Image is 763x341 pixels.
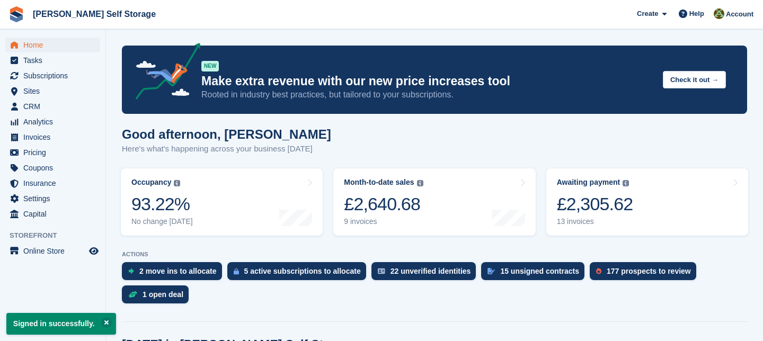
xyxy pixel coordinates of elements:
a: Preview store [87,245,100,257]
img: deal-1b604bf984904fb50ccaf53a9ad4b4a5d6e5aea283cecdc64d6e3604feb123c2.svg [128,291,137,298]
a: menu [5,207,100,221]
img: icon-info-grey-7440780725fd019a000dd9b08b2336e03edf1995a4989e88bcd33f0948082b44.svg [623,180,629,186]
h1: Good afternoon, [PERSON_NAME] [122,127,331,141]
span: Online Store [23,244,87,258]
span: Pricing [23,145,87,160]
div: 22 unverified identities [391,267,471,275]
a: menu [5,114,100,129]
div: NEW [201,61,219,71]
span: Invoices [23,130,87,145]
div: 1 open deal [143,290,183,299]
div: 5 active subscriptions to allocate [244,267,361,275]
a: 15 unsigned contracts [481,262,590,285]
span: Insurance [23,176,87,191]
a: menu [5,130,100,145]
img: Karl [714,8,724,19]
span: Account [726,9,753,20]
div: 93.22% [131,193,193,215]
a: 22 unverified identities [371,262,482,285]
p: Signed in successfully. [6,313,116,335]
span: Analytics [23,114,87,129]
a: menu [5,176,100,191]
a: Awaiting payment £2,305.62 13 invoices [546,168,748,236]
div: Month-to-date sales [344,178,414,187]
img: stora-icon-8386f47178a22dfd0bd8f6a31ec36ba5ce8667c1dd55bd0f319d3a0aa187defe.svg [8,6,24,22]
a: menu [5,68,100,83]
a: menu [5,84,100,98]
a: 177 prospects to review [590,262,702,285]
p: Make extra revenue with our new price increases tool [201,74,654,89]
a: Occupancy 93.22% No change [DATE] [121,168,323,236]
a: menu [5,160,100,175]
img: verify_identity-adf6edd0f0f0b5bbfe63781bf79b02c33cf7c696d77639b501bdc392416b5a36.svg [378,268,385,274]
img: price-adjustments-announcement-icon-8257ccfd72463d97f412b2fc003d46551f7dbcb40ab6d574587a9cd5c0d94... [127,43,201,103]
a: menu [5,53,100,68]
img: prospect-51fa495bee0391a8d652442698ab0144808aea92771e9ea1ae160a38d050c398.svg [596,268,601,274]
span: Tasks [23,53,87,68]
img: active_subscription_to_allocate_icon-d502201f5373d7db506a760aba3b589e785aa758c864c3986d89f69b8ff3... [234,268,239,275]
div: 9 invoices [344,217,423,226]
div: £2,305.62 [557,193,633,215]
a: Month-to-date sales £2,640.68 9 invoices [333,168,535,236]
a: 5 active subscriptions to allocate [227,262,371,285]
a: 2 move ins to allocate [122,262,227,285]
p: ACTIONS [122,251,747,258]
div: £2,640.68 [344,193,423,215]
span: Sites [23,84,87,98]
div: 13 invoices [557,217,633,226]
span: Home [23,38,87,52]
a: menu [5,38,100,52]
span: Capital [23,207,87,221]
a: menu [5,145,100,160]
img: icon-info-grey-7440780725fd019a000dd9b08b2336e03edf1995a4989e88bcd33f0948082b44.svg [174,180,180,186]
img: move_ins_to_allocate_icon-fdf77a2bb77ea45bf5b3d319d69a93e2d87916cf1d5bf7949dd705db3b84f3ca.svg [128,268,134,274]
span: CRM [23,99,87,114]
p: Here's what's happening across your business [DATE] [122,143,331,155]
span: Subscriptions [23,68,87,83]
p: Rooted in industry best practices, but tailored to your subscriptions. [201,89,654,101]
img: contract_signature_icon-13c848040528278c33f63329250d36e43548de30e8caae1d1a13099fd9432cc5.svg [487,268,495,274]
button: Check it out → [663,71,726,88]
a: menu [5,244,100,258]
div: No change [DATE] [131,217,193,226]
a: [PERSON_NAME] Self Storage [29,5,160,23]
a: menu [5,191,100,206]
a: menu [5,99,100,114]
a: 1 open deal [122,285,194,309]
span: Settings [23,191,87,206]
span: Coupons [23,160,87,175]
div: Occupancy [131,178,171,187]
span: Storefront [10,230,105,241]
img: icon-info-grey-7440780725fd019a000dd9b08b2336e03edf1995a4989e88bcd33f0948082b44.svg [417,180,423,186]
div: 177 prospects to review [607,267,691,275]
span: Help [689,8,704,19]
div: Awaiting payment [557,178,620,187]
div: 15 unsigned contracts [500,267,579,275]
div: 2 move ins to allocate [139,267,217,275]
span: Create [637,8,658,19]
